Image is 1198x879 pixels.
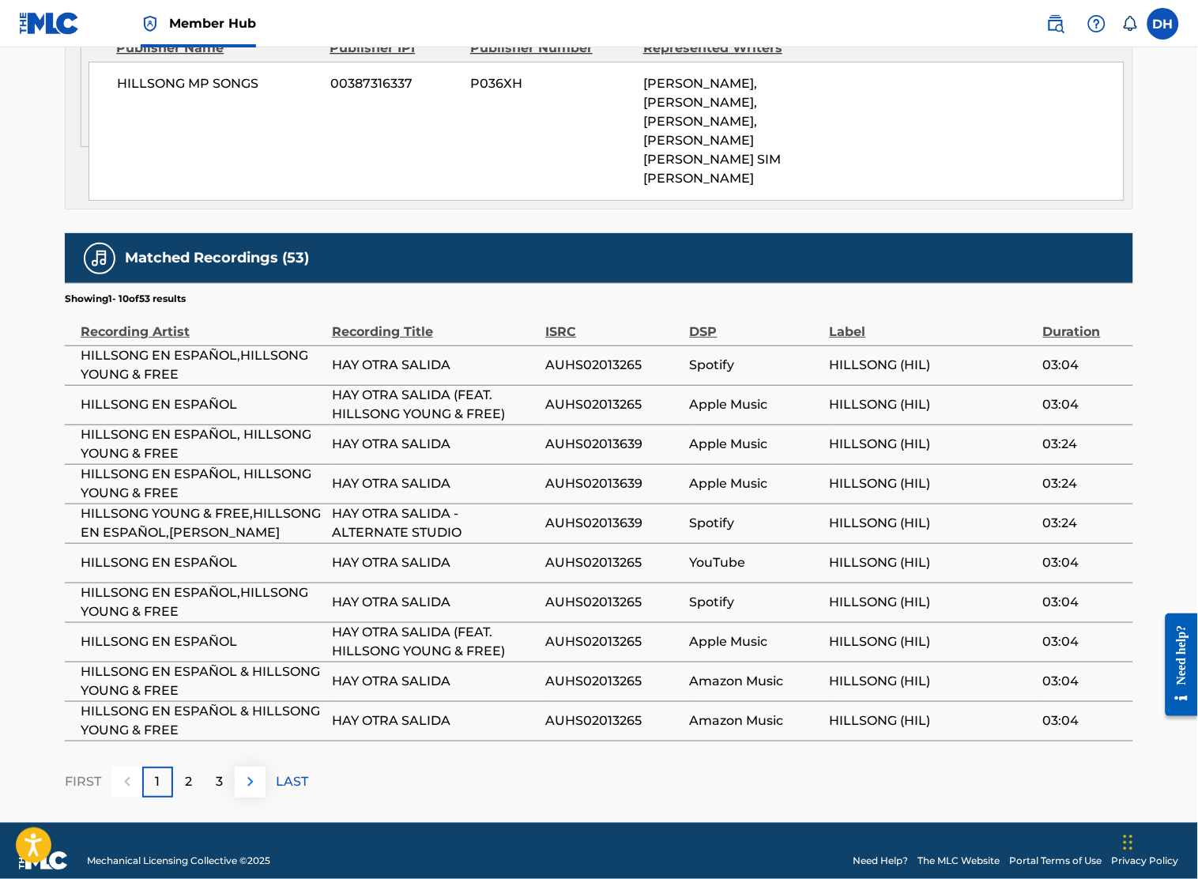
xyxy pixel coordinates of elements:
span: HAY OTRA SALIDA - ALTERNATE STUDIO [332,504,537,542]
span: AUHS02013265 [545,553,681,572]
span: HAY OTRA SALIDA [332,356,537,375]
span: Spotify [690,356,822,375]
img: logo [19,851,68,870]
a: The MLC Website [918,854,1000,868]
img: MLC Logo [19,12,80,35]
iframe: Resource Center [1154,601,1198,728]
div: Publisher Name [116,39,318,58]
span: HAY OTRA SALIDA [332,672,537,691]
span: HILLSONG YOUNG & FREE,HILLSONG EN ESPAÑOL,[PERSON_NAME] [81,504,324,542]
span: HILLSONG (HIL) [830,435,1035,454]
span: Spotify [690,514,822,533]
span: Amazon Music [690,711,822,730]
span: HILLSONG EN ESPAÑOL [81,395,324,414]
span: Apple Music [690,632,822,651]
div: Help [1081,8,1113,40]
a: Public Search [1040,8,1072,40]
p: 2 [185,772,192,791]
a: Privacy Policy [1112,854,1179,868]
span: Spotify [690,593,822,612]
div: Represented Writers [643,39,804,58]
span: [PERSON_NAME], [PERSON_NAME], [PERSON_NAME], [PERSON_NAME] [PERSON_NAME] SIM [PERSON_NAME] [643,76,781,186]
span: HAY OTRA SALIDA [332,711,537,730]
div: Publisher IPI [330,39,458,58]
span: HILLSONG (HIL) [830,514,1035,533]
p: Showing 1 - 10 of 53 results [65,292,186,306]
span: HILLSONG EN ESPAÑOL, HILLSONG YOUNG & FREE [81,465,324,503]
span: HILLSONG EN ESPAÑOL [81,553,324,572]
span: Mechanical Licensing Collective © 2025 [87,854,270,868]
span: Apple Music [690,395,822,414]
span: Apple Music [690,435,822,454]
div: Publisher Number [470,39,631,58]
span: AUHS02013265 [545,356,681,375]
span: HILLSONG (HIL) [830,356,1035,375]
img: help [1087,14,1106,33]
span: AUHS02013265 [545,593,681,612]
p: 3 [216,772,223,791]
span: HILLSONG (HIL) [830,553,1035,572]
span: AUHS02013639 [545,514,681,533]
span: HAY OTRA SALIDA [332,593,537,612]
div: Drag [1124,819,1133,866]
span: HILLSONG EN ESPAÑOL,HILLSONG YOUNG & FREE [81,346,324,384]
span: Amazon Music [690,672,822,691]
span: HILLSONG (HIL) [830,474,1035,493]
a: Need Help? [853,854,909,868]
span: 03:04 [1043,632,1125,651]
span: HILLSONG (HIL) [830,395,1035,414]
div: Notifications [1122,16,1138,32]
img: search [1046,14,1065,33]
span: HILLSONG (HIL) [830,632,1035,651]
a: Portal Terms of Use [1010,854,1102,868]
span: 03:24 [1043,474,1125,493]
span: HILLSONG EN ESPAÑOL, HILLSONG YOUNG & FREE [81,425,324,463]
span: P036XH [470,74,631,93]
div: Recording Title [332,306,537,341]
span: Member Hub [169,14,256,32]
span: 03:04 [1043,356,1125,375]
span: Apple Music [690,474,822,493]
span: 03:04 [1043,672,1125,691]
span: HAY OTRA SALIDA [332,553,537,572]
span: HILLSONG EN ESPAÑOL,HILLSONG YOUNG & FREE [81,583,324,621]
span: HILLSONG EN ESPAÑOL [81,632,324,651]
span: AUHS02013265 [545,395,681,414]
div: User Menu [1147,8,1179,40]
span: AUHS02013639 [545,474,681,493]
p: LAST [276,772,308,791]
span: HILLSONG (HIL) [830,672,1035,691]
span: 03:04 [1043,593,1125,612]
p: FIRST [65,772,101,791]
span: 03:24 [1043,435,1125,454]
span: HILLSONG (HIL) [830,593,1035,612]
div: Duration [1043,306,1125,341]
div: Recording Artist [81,306,324,341]
span: HILLSONG MP SONGS [117,74,318,93]
div: DSP [690,306,822,341]
div: Label [830,306,1035,341]
span: AUHS02013639 [545,435,681,454]
h5: Matched Recordings (53) [125,249,309,267]
span: HILLSONG (HIL) [830,711,1035,730]
span: HILLSONG EN ESPAÑOL & HILLSONG YOUNG & FREE [81,662,324,700]
span: HAY OTRA SALIDA (FEAT. HILLSONG YOUNG & FREE) [332,623,537,661]
span: HAY OTRA SALIDA [332,474,537,493]
span: 03:04 [1043,711,1125,730]
img: right [241,772,260,791]
span: 03:04 [1043,395,1125,414]
span: AUHS02013265 [545,672,681,691]
span: 00387316337 [330,74,458,93]
img: Top Rightsholder [141,14,160,33]
span: 03:04 [1043,553,1125,572]
span: 03:24 [1043,514,1125,533]
span: AUHS02013265 [545,711,681,730]
div: ISRC [545,306,681,341]
span: HILLSONG EN ESPAÑOL & HILLSONG YOUNG & FREE [81,702,324,740]
span: HAY OTRA SALIDA (FEAT. HILLSONG YOUNG & FREE) [332,386,537,424]
span: YouTube [690,553,822,572]
iframe: Chat Widget [1119,803,1198,879]
p: 1 [156,772,160,791]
